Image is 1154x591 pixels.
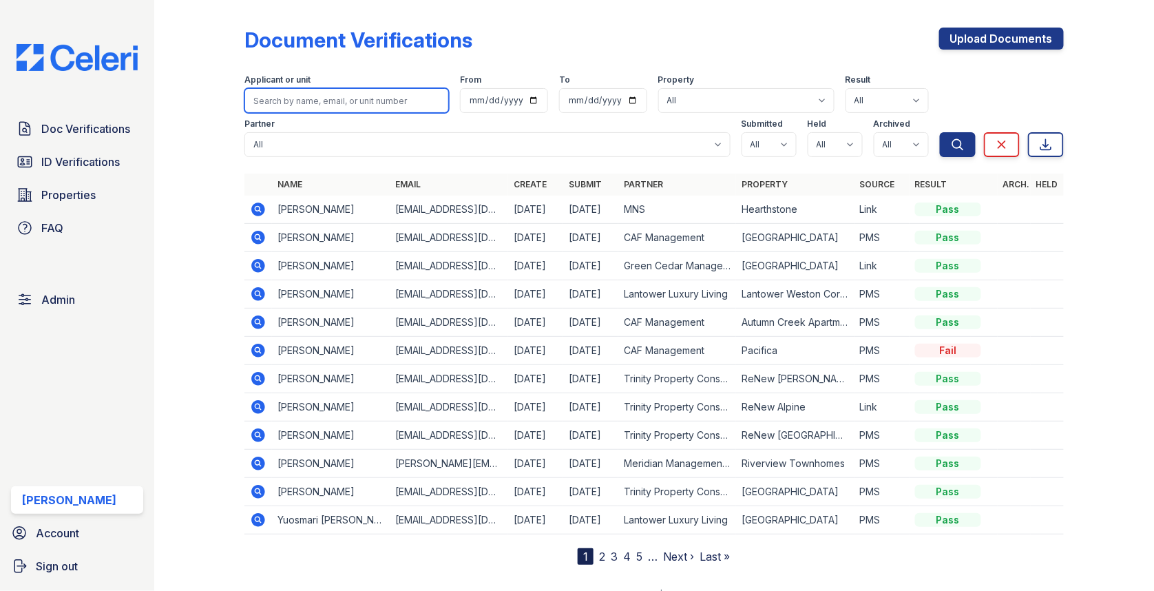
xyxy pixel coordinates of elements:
[742,118,784,129] label: Submitted
[854,422,910,450] td: PMS
[563,337,618,365] td: [DATE]
[860,179,895,189] a: Source
[915,485,981,499] div: Pass
[6,519,149,547] a: Account
[618,450,736,478] td: Meridian Management Group
[508,422,563,450] td: [DATE]
[508,337,563,365] td: [DATE]
[272,309,390,337] td: [PERSON_NAME]
[854,365,910,393] td: PMS
[272,337,390,365] td: [PERSON_NAME]
[563,224,618,252] td: [DATE]
[736,252,854,280] td: [GEOGRAPHIC_DATA]
[563,393,618,422] td: [DATE]
[611,550,618,563] a: 3
[11,148,143,176] a: ID Verifications
[244,88,449,113] input: Search by name, email, or unit number
[563,450,618,478] td: [DATE]
[915,513,981,527] div: Pass
[563,280,618,309] td: [DATE]
[736,393,854,422] td: ReNew Alpine
[563,478,618,506] td: [DATE]
[390,309,508,337] td: [EMAIL_ADDRESS][DOMAIN_NAME]
[6,552,149,580] a: Sign out
[244,74,311,85] label: Applicant or unit
[808,118,827,129] label: Held
[915,344,981,357] div: Fail
[563,196,618,224] td: [DATE]
[736,337,854,365] td: Pacifica
[742,179,788,189] a: Property
[508,365,563,393] td: [DATE]
[41,291,75,308] span: Admin
[915,457,981,470] div: Pass
[618,309,736,337] td: CAF Management
[508,252,563,280] td: [DATE]
[618,280,736,309] td: Lantower Luxury Living
[272,506,390,535] td: Yuosmari [PERSON_NAME]
[618,224,736,252] td: CAF Management
[390,393,508,422] td: [EMAIL_ADDRESS][DOMAIN_NAME]
[915,203,981,216] div: Pass
[915,231,981,245] div: Pass
[272,393,390,422] td: [PERSON_NAME]
[41,220,63,236] span: FAQ
[854,224,910,252] td: PMS
[663,550,694,563] a: Next ›
[390,252,508,280] td: [EMAIL_ADDRESS][DOMAIN_NAME]
[618,506,736,535] td: Lantower Luxury Living
[648,548,658,565] span: …
[736,506,854,535] td: [GEOGRAPHIC_DATA]
[563,506,618,535] td: [DATE]
[915,259,981,273] div: Pass
[736,196,854,224] td: Hearthstone
[618,196,736,224] td: MNS
[915,287,981,301] div: Pass
[508,506,563,535] td: [DATE]
[854,393,910,422] td: Link
[514,179,547,189] a: Create
[390,365,508,393] td: [EMAIL_ADDRESS][DOMAIN_NAME]
[11,181,143,209] a: Properties
[272,450,390,478] td: [PERSON_NAME]
[6,44,149,71] img: CE_Logo_Blue-a8612792a0a2168367f1c8372b55b34899dd931a85d93a1a3d3e32e68fde9ad4.png
[736,280,854,309] td: Lantower Weston Corners
[563,422,618,450] td: [DATE]
[854,280,910,309] td: PMS
[854,337,910,365] td: PMS
[41,154,120,170] span: ID Verifications
[736,478,854,506] td: [GEOGRAPHIC_DATA]
[508,309,563,337] td: [DATE]
[244,118,275,129] label: Partner
[508,478,563,506] td: [DATE]
[508,196,563,224] td: [DATE]
[563,365,618,393] td: [DATE]
[41,121,130,137] span: Doc Verifications
[22,492,116,508] div: [PERSON_NAME]
[915,428,981,442] div: Pass
[854,450,910,478] td: PMS
[36,558,78,574] span: Sign out
[508,224,563,252] td: [DATE]
[915,179,947,189] a: Result
[736,422,854,450] td: ReNew [GEOGRAPHIC_DATA]
[390,506,508,535] td: [EMAIL_ADDRESS][DOMAIN_NAME]
[11,286,143,313] a: Admin
[599,550,605,563] a: 2
[939,28,1064,50] a: Upload Documents
[736,309,854,337] td: Autumn Creek Apartments
[736,365,854,393] td: ReNew [PERSON_NAME]
[272,224,390,252] td: [PERSON_NAME]
[658,74,695,85] label: Property
[36,525,79,541] span: Account
[854,478,910,506] td: PMS
[618,337,736,365] td: CAF Management
[915,315,981,329] div: Pass
[854,506,910,535] td: PMS
[578,548,594,565] div: 1
[272,422,390,450] td: [PERSON_NAME]
[854,196,910,224] td: Link
[390,280,508,309] td: [EMAIL_ADDRESS][DOMAIN_NAME]
[915,400,981,414] div: Pass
